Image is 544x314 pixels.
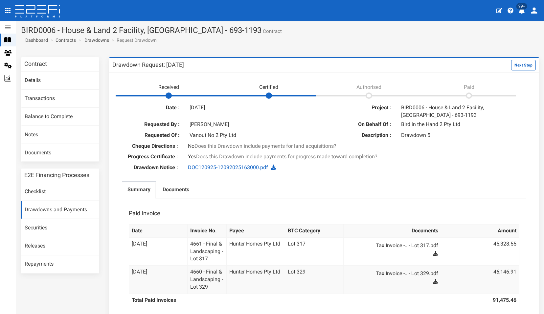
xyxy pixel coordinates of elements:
a: Drawdowns [84,37,109,43]
span: Does this Drawdown include payments for land acquisitions? [194,143,336,149]
th: Amount [441,224,519,237]
div: [DATE] [185,104,319,112]
label: Requested Of : [117,132,185,139]
a: Dashboard [23,37,48,43]
a: Securities [21,219,99,237]
a: Documents [21,144,99,162]
td: 46,146.91 [441,266,519,294]
td: Lot 317 [285,237,344,266]
div: BIRD0006 - House & Land 2 Facility, [GEOGRAPHIC_DATA] - 693-1193 [396,104,531,119]
span: Received [158,84,179,90]
label: Project : [329,104,396,112]
a: Drawdowns and Payments [21,201,99,219]
td: Lot 329 [285,266,344,294]
small: Contract [261,29,282,34]
span: Does this Drawdown include payments for progress made toward completion? [196,153,377,160]
a: Tax Invoice -...- Lot 329.pdf [353,268,438,279]
div: Vanout No 2 Pty Ltd [185,132,319,139]
h1: BIRD0006 - House & Land 2 Facility, [GEOGRAPHIC_DATA] - 693-1193 [21,26,539,35]
span: Certified [259,84,278,90]
label: On Behalf Of : [329,121,396,128]
div: Bird in the Hand 2 Pty Ltd [396,121,531,128]
div: Drawdown 5 [396,132,531,139]
th: Payee [226,224,285,237]
a: Releases [21,237,99,255]
td: [DATE] [129,237,187,266]
td: 4660 - Final & Landscaping - Lot 329 [188,266,227,294]
h3: Contract [24,61,47,67]
a: Details [21,72,99,90]
td: Hunter Homes Pty Ltd [226,237,285,266]
a: Transactions [21,90,99,108]
a: Repayments [21,255,99,273]
h3: Paid Invoice [129,210,160,216]
th: Date [129,224,187,237]
label: Description : [329,132,396,139]
a: Contracts [56,37,76,43]
th: Total Paid Invoices [129,294,441,307]
th: BTC Category [285,224,344,237]
label: Drawdown Notice : [112,164,183,171]
div: Yes [183,153,465,161]
td: [DATE] [129,266,187,294]
span: Authorised [356,84,381,90]
div: No [183,143,465,150]
a: Notes [21,126,99,144]
td: 4661 - Final & Landscaping - Lot 317 [188,237,227,266]
a: Documents [157,182,194,199]
span: Paid [464,84,474,90]
a: Checklist [21,183,99,201]
a: Balance to Complete [21,108,99,126]
h3: E2E Financing Processes [24,172,89,178]
label: Summary [127,186,150,194]
th: 91,475.46 [441,294,519,307]
label: Requested By : [117,121,185,128]
a: Next Step [511,62,536,68]
h3: Drawdown Request: [DATE] [112,62,184,68]
div: [PERSON_NAME] [185,121,319,128]
td: Hunter Homes Pty Ltd [226,266,285,294]
a: Tax Invoice -...- Lot 317.pdf [353,240,438,251]
li: Request Drawdown [110,37,157,43]
th: Invoice No. [188,224,227,237]
button: Next Step [511,60,536,70]
label: Date : [117,104,185,112]
a: DOC120925-12092025163000.pdf [188,164,268,170]
td: 45,328.55 [441,237,519,266]
label: Documents [163,186,189,194]
label: Cheque Directions : [112,143,183,150]
label: Progress Certificate : [112,153,183,161]
th: Documents [344,224,441,237]
a: Summary [122,182,156,199]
